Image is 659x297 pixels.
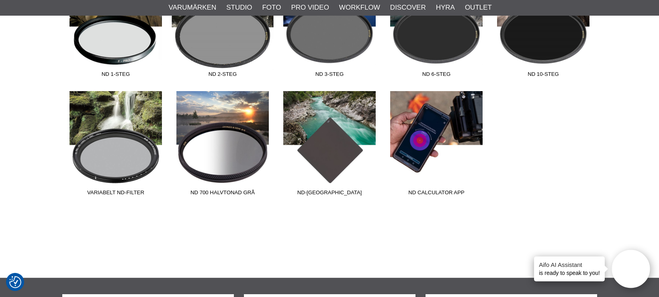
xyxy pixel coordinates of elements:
a: Workflow [339,2,380,13]
a: Foto [262,2,281,13]
a: Discover [390,2,426,13]
span: Variabelt ND-Filter [62,189,169,199]
a: Varumärken [169,2,217,13]
span: ND 3-steg [276,70,383,81]
a: ND 700 Halvtonad Grå [169,91,276,199]
button: Samtyckesinställningar [9,275,21,289]
a: Studio [226,2,252,13]
span: ND 700 Halvtonad Grå [169,189,276,199]
img: Revisit consent button [9,276,21,288]
a: ND-[GEOGRAPHIC_DATA] [276,91,383,199]
span: ND 1-steg [62,70,169,81]
span: ND 2-steg [169,70,276,81]
span: ND 6-steg [383,70,490,81]
a: ND Calculator App [383,91,490,199]
div: is ready to speak to you! [534,256,605,281]
a: Pro Video [291,2,329,13]
h4: Aifo AI Assistant [539,260,600,269]
a: Variabelt ND-Filter [62,91,169,199]
span: ND 10-steg [490,70,597,81]
span: ND Calculator App [383,189,490,199]
a: Hyra [436,2,455,13]
a: Outlet [465,2,492,13]
span: ND-[GEOGRAPHIC_DATA] [276,189,383,199]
